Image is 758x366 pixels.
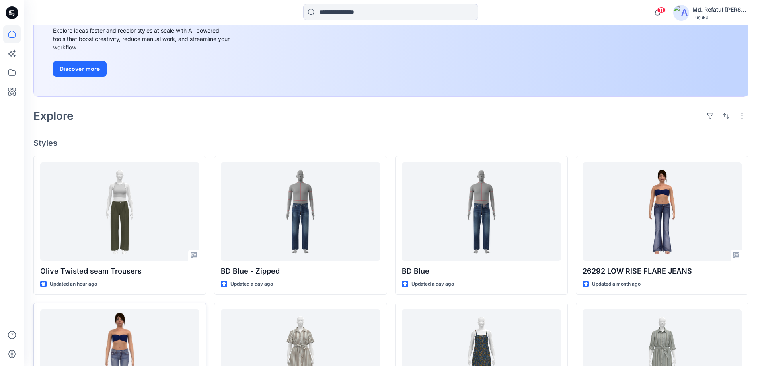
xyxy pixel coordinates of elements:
span: 11 [657,7,666,13]
div: Tusuka [692,14,748,20]
p: Olive Twisted seam Trousers [40,266,199,277]
p: BD Blue - Zipped [221,266,380,277]
div: Md. Refatul [PERSON_NAME] [692,5,748,14]
a: 26292 LOW RISE FLARE JEANS [583,162,742,261]
a: BD Blue - Zipped [221,162,380,261]
p: Updated an hour ago [50,280,97,288]
a: Olive Twisted seam Trousers [40,162,199,261]
h2: Explore [33,110,74,122]
p: Updated a month ago [592,280,641,288]
p: 26292 LOW RISE FLARE JEANS [583,266,742,277]
a: BD Blue [402,162,561,261]
button: Discover more [53,61,107,77]
p: Updated a day ago [230,280,273,288]
p: BD Blue [402,266,561,277]
h4: Styles [33,138,748,148]
img: avatar [673,5,689,21]
div: Explore ideas faster and recolor styles at scale with AI-powered tools that boost creativity, red... [53,26,232,51]
p: Updated a day ago [411,280,454,288]
a: Discover more [53,61,232,77]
